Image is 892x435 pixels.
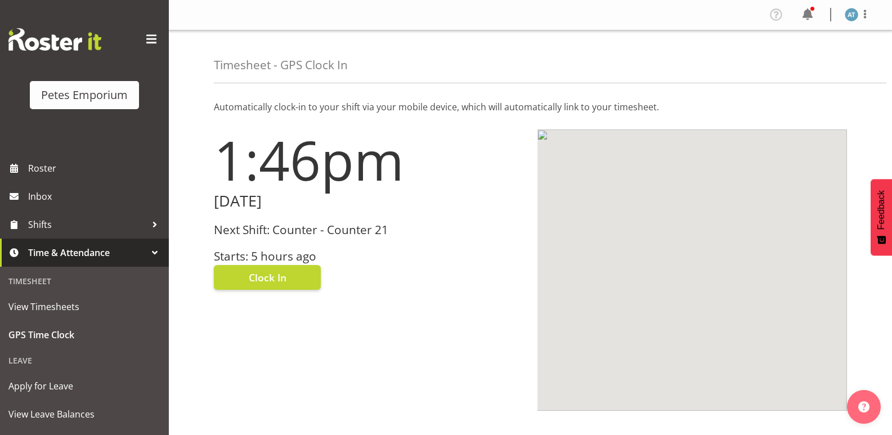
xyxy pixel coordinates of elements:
div: Timesheet [3,270,166,293]
a: View Leave Balances [3,400,166,428]
h3: Starts: 5 hours ago [214,250,524,263]
div: Petes Emporium [41,87,128,104]
a: View Timesheets [3,293,166,321]
span: Roster [28,160,163,177]
span: Apply for Leave [8,378,160,394]
h2: [DATE] [214,192,524,210]
p: Automatically clock-in to your shift via your mobile device, which will automatically link to you... [214,100,847,114]
h3: Next Shift: Counter - Counter 21 [214,223,524,236]
span: Shifts [28,216,146,233]
span: View Timesheets [8,298,160,315]
img: alex-micheal-taniwha5364.jpg [845,8,858,21]
img: Rosterit website logo [8,28,101,51]
div: Leave [3,349,166,372]
span: Inbox [28,188,163,205]
h1: 1:46pm [214,129,524,190]
a: Apply for Leave [3,372,166,400]
span: GPS Time Clock [8,326,160,343]
h4: Timesheet - GPS Clock In [214,59,348,71]
img: help-xxl-2.png [858,401,869,412]
span: Clock In [249,270,286,285]
span: Time & Attendance [28,244,146,261]
button: Feedback - Show survey [871,179,892,255]
button: Clock In [214,265,321,290]
span: Feedback [876,190,886,230]
span: View Leave Balances [8,406,160,423]
a: GPS Time Clock [3,321,166,349]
